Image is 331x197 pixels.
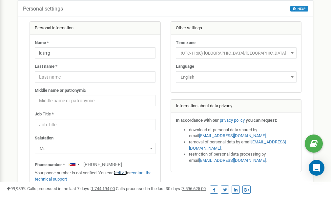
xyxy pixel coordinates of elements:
[176,71,297,83] span: English
[182,186,206,191] u: 7 596 625,00
[114,170,127,175] a: verify it
[309,160,324,176] div: Open Intercom Messenger
[189,127,297,139] li: download of personal data shared by email ,
[176,40,196,46] label: Time zone
[176,47,297,59] span: (UTC-11:00) Pacific/Midway
[30,22,160,35] div: Personal information
[35,170,152,182] a: contact the technical support
[171,22,301,35] div: Other settings
[116,186,206,191] span: Calls processed in the last 30 days :
[66,159,81,170] div: Telephone country code
[246,118,277,123] strong: you can request:
[199,158,266,163] a: [EMAIL_ADDRESS][DOMAIN_NAME]
[178,49,294,58] span: (UTC-11:00) Pacific/Midway
[178,73,294,82] span: English
[91,186,115,191] u: 1 744 194,00
[35,47,155,59] input: Name
[35,135,53,141] label: Salutation
[189,139,286,151] a: [EMAIL_ADDRESS][DOMAIN_NAME]
[35,95,155,106] input: Middle name or patronymic
[7,186,26,191] span: 99,989%
[220,118,245,123] a: privacy policy
[35,71,155,83] input: Last name
[189,151,297,163] li: restriction of personal data processing by email .
[37,144,153,153] span: Mr.
[35,162,65,168] label: Phone number *
[35,170,155,182] p: Your phone number is not verified. You can or
[199,133,266,138] a: [EMAIL_ADDRESS][DOMAIN_NAME]
[66,159,144,170] input: +1-800-555-55-55
[35,143,155,154] span: Mr.
[35,119,155,130] input: Job Title
[189,139,297,151] li: removal of personal data by email ,
[23,6,63,12] h5: Personal settings
[35,111,54,117] label: Job Title *
[35,40,49,46] label: Name *
[27,186,115,191] span: Calls processed in the last 7 days :
[35,87,86,94] label: Middle name or patronymic
[290,6,308,12] button: HELP
[35,63,57,70] label: Last name *
[171,100,301,113] div: Information about data privacy
[176,118,219,123] strong: In accordance with our
[176,63,194,70] label: Language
